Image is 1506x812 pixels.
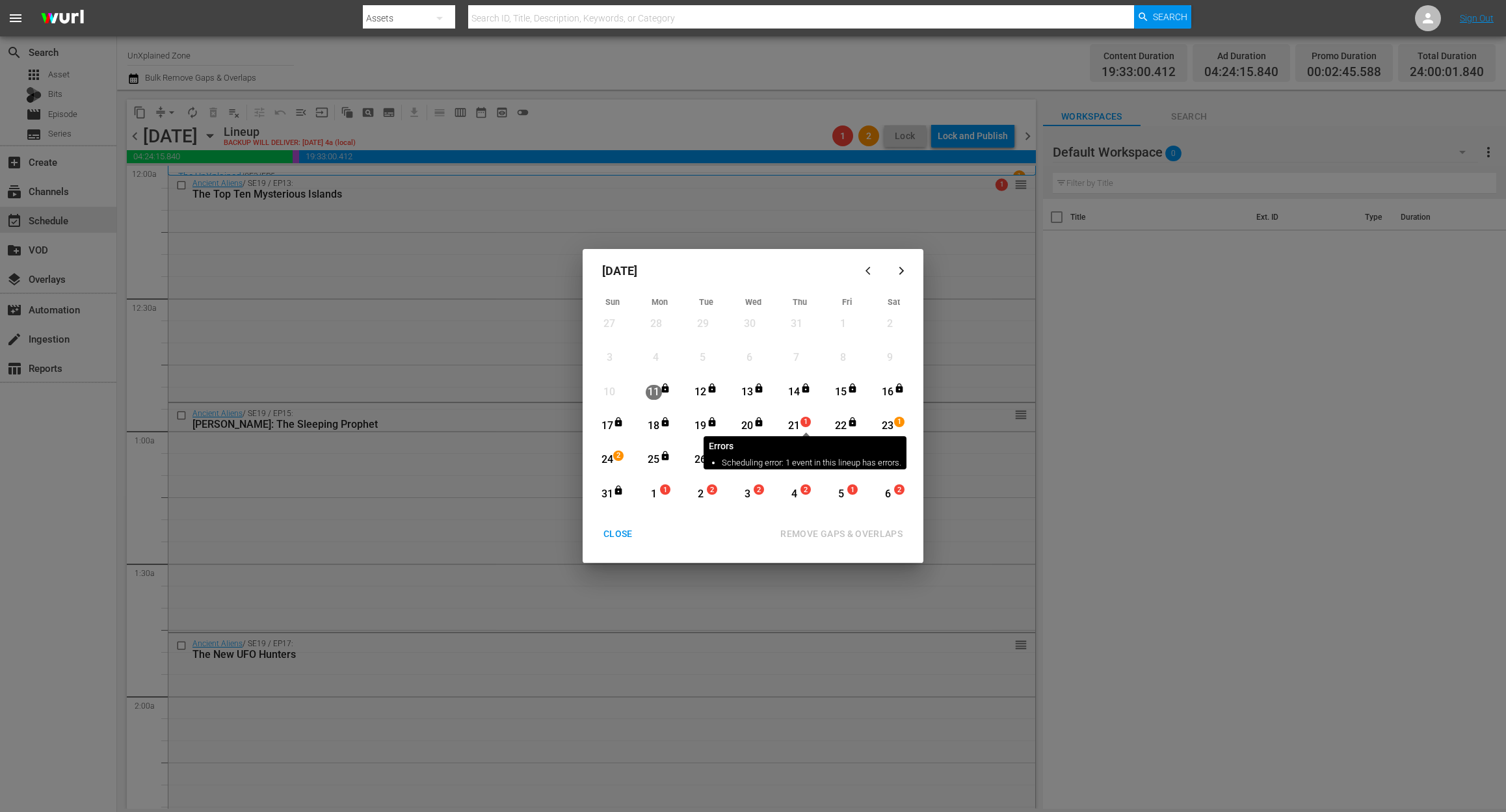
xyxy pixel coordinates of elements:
[895,417,904,427] span: 1
[833,419,849,434] div: 22
[786,487,802,502] div: 4
[646,419,662,434] div: 18
[835,317,851,332] div: 1
[699,297,713,307] span: Tue
[601,385,618,400] div: 10
[693,452,709,467] div: 26
[694,317,711,332] div: 29
[652,297,668,307] span: Mon
[646,385,662,400] div: 11
[599,487,615,502] div: 31
[601,350,618,365] div: 3
[661,485,670,495] span: 1
[745,297,761,307] span: Wed
[880,487,896,502] div: 6
[880,419,896,434] div: 23
[888,297,900,307] span: Sat
[880,452,896,467] div: 30
[848,485,857,495] span: 1
[1460,13,1494,23] a: Sign Out
[648,317,664,332] div: 28
[601,317,618,332] div: 27
[786,419,802,434] div: 21
[786,452,802,467] div: 28
[599,452,615,467] div: 24
[835,350,851,365] div: 8
[842,297,852,307] span: Fri
[793,297,807,307] span: Thu
[833,487,849,502] div: 5
[593,526,643,542] div: CLOSE
[694,350,711,365] div: 5
[880,385,896,400] div: 16
[648,350,664,365] div: 4
[882,317,898,332] div: 2
[741,317,758,332] div: 30
[1153,5,1187,29] span: Search
[882,350,898,365] div: 9
[599,419,615,434] div: 17
[895,485,904,495] span: 2
[788,350,804,365] div: 7
[646,487,662,502] div: 1
[801,485,810,495] span: 2
[646,452,662,467] div: 25
[741,350,758,365] div: 6
[754,485,763,495] span: 2
[693,385,709,400] div: 12
[788,317,804,332] div: 31
[693,419,709,434] div: 19
[739,385,756,400] div: 13
[707,485,717,495] span: 2
[614,451,623,461] span: 2
[605,297,620,307] span: Sun
[801,417,810,427] span: 1
[739,419,756,434] div: 20
[786,385,802,400] div: 14
[8,10,23,26] span: menu
[833,385,849,400] div: 15
[589,255,854,287] div: [DATE]
[739,452,756,467] div: 27
[589,293,917,516] div: Month View
[31,3,94,34] img: ans4CAIJ8jUAAAAAAAAAAAAAAAAAAAAAAAAgQb4GAAAAAAAAAAAAAAAAAAAAAAAAJMjXAAAAAAAAAAAAAAAAAAAAAAAAgAT5G...
[739,487,756,502] div: 3
[588,522,648,546] button: CLOSE
[833,452,849,467] div: 29
[693,487,709,502] div: 2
